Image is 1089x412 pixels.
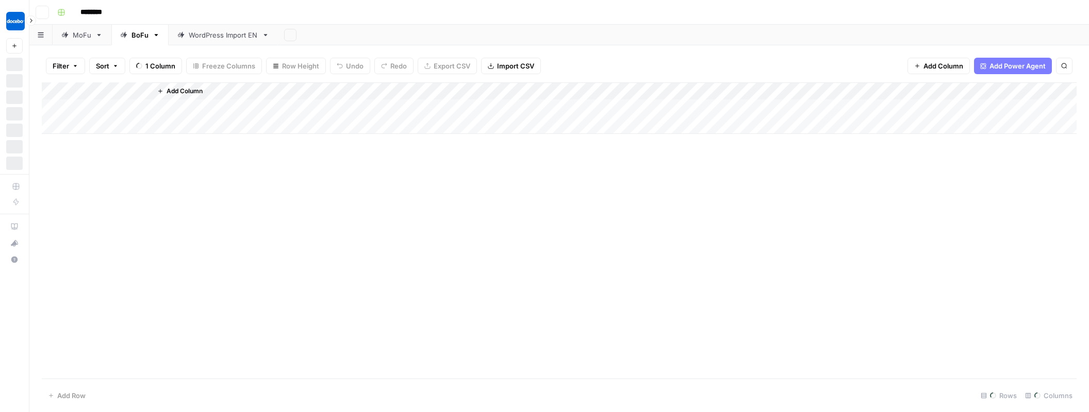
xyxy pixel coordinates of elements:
[53,61,69,71] span: Filter
[6,218,23,235] a: AirOps Academy
[46,58,85,74] button: Filter
[129,58,182,74] button: 1 Column
[53,25,111,45] a: MoFu
[131,30,148,40] div: BoFu
[989,61,1046,71] span: Add Power Agent
[169,25,278,45] a: WordPress Import EN
[374,58,414,74] button: Redo
[266,58,326,74] button: Row Height
[167,87,203,96] span: Add Column
[202,61,255,71] span: Freeze Columns
[481,58,541,74] button: Import CSV
[73,30,91,40] div: MoFu
[974,58,1052,74] button: Add Power Agent
[346,61,364,71] span: Undo
[111,25,169,45] a: BoFu
[330,58,370,74] button: Undo
[6,12,25,30] img: Docebo Logo
[6,251,23,268] button: Help + Support
[7,235,22,251] div: What's new?
[145,61,175,71] span: 1 Column
[390,61,407,71] span: Redo
[6,8,23,34] button: Workspace: Docebo
[96,61,109,71] span: Sort
[186,58,262,74] button: Freeze Columns
[282,61,319,71] span: Row Height
[434,61,470,71] span: Export CSV
[189,30,258,40] div: WordPress Import EN
[42,387,92,404] button: Add Row
[923,61,963,71] span: Add Column
[497,61,534,71] span: Import CSV
[153,84,207,98] button: Add Column
[977,387,1021,404] div: Rows
[418,58,477,74] button: Export CSV
[57,390,86,401] span: Add Row
[907,58,970,74] button: Add Column
[1021,387,1077,404] div: Columns
[6,235,23,251] button: What's new?
[89,58,125,74] button: Sort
